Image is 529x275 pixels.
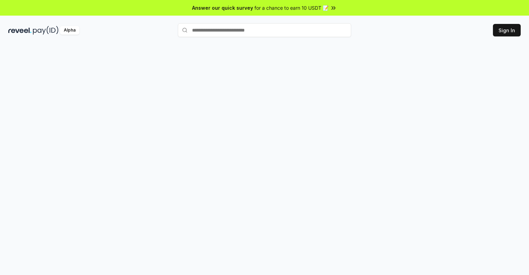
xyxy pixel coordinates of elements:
[60,26,79,35] div: Alpha
[493,24,521,36] button: Sign In
[33,26,59,35] img: pay_id
[8,26,32,35] img: reveel_dark
[254,4,329,11] span: for a chance to earn 10 USDT 📝
[192,4,253,11] span: Answer our quick survey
